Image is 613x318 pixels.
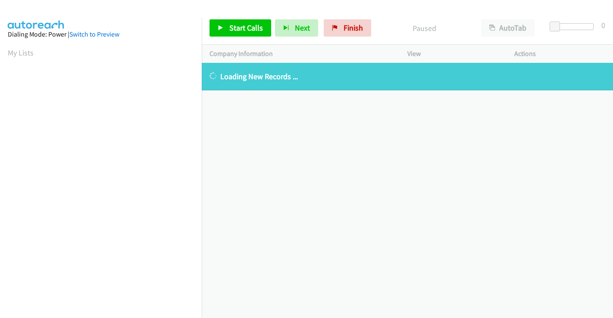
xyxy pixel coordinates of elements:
p: Loading New Records ... [210,71,605,82]
span: Finish [344,23,363,33]
span: Next [295,23,310,33]
div: 0 [601,19,605,31]
a: Switch to Preview [69,30,119,38]
a: My Lists [8,48,34,58]
div: Dialing Mode: Power | [8,29,194,40]
p: Company Information [210,49,392,59]
a: Finish [324,19,371,37]
button: AutoTab [481,19,535,37]
p: View [407,49,499,59]
span: Start Calls [229,23,263,33]
p: Actions [514,49,606,59]
a: Start Calls [210,19,271,37]
p: Paused [383,22,466,34]
div: Delay between calls (in seconds) [554,23,594,30]
button: Next [275,19,318,37]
